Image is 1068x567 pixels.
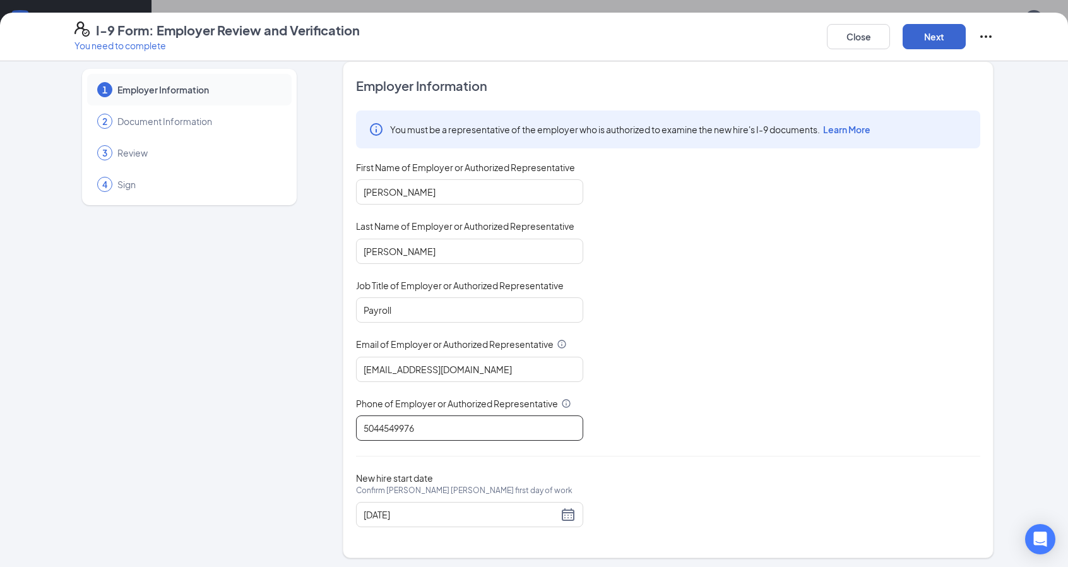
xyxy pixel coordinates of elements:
input: Enter job title [356,297,583,323]
p: You need to complete [74,39,360,52]
span: 4 [102,178,107,191]
span: Document Information [117,115,279,128]
svg: FormI9EVerifyIcon [74,21,90,37]
span: Last Name of Employer or Authorized Representative [356,220,574,232]
input: 08/25/2025 [364,508,558,522]
button: Next [903,24,966,49]
span: Review [117,146,279,159]
span: Job Title of Employer or Authorized Representative [356,279,564,292]
span: First Name of Employer or Authorized Representative [356,161,575,174]
svg: Ellipses [978,29,994,44]
button: Close [827,24,890,49]
span: 1 [102,83,107,96]
input: Enter your first name [356,179,583,205]
span: Email of Employer or Authorized Representative [356,338,554,350]
span: Employer Information [117,83,279,96]
a: Learn More [820,124,870,135]
span: Sign [117,178,279,191]
span: You must be a representative of the employer who is authorized to examine the new hire's I-9 docu... [390,123,870,136]
span: Confirm [PERSON_NAME] [PERSON_NAME] first day of work [356,484,573,497]
input: Enter your email address [356,357,583,382]
svg: Info [561,398,571,409]
input: Enter your last name [356,239,583,264]
svg: Info [557,339,567,349]
svg: Info [369,122,384,137]
span: 3 [102,146,107,159]
span: Learn More [823,124,870,135]
span: 2 [102,115,107,128]
h4: I-9 Form: Employer Review and Verification [96,21,360,39]
span: Phone of Employer or Authorized Representative [356,397,558,410]
input: 10 digits only, e.g. "1231231234" [356,415,583,441]
span: Employer Information [356,77,980,95]
span: New hire start date [356,472,573,510]
div: Open Intercom Messenger [1025,524,1055,554]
